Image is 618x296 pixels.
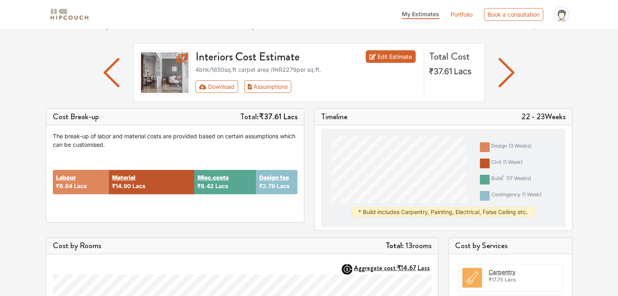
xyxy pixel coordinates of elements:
[366,50,416,63] a: Edit Estimate
[259,182,275,189] span: ₹2.79
[521,112,566,122] h5: 22 - 23 Weeks
[491,142,531,152] div: design
[505,277,516,283] span: Lacs
[112,173,135,182] button: Material
[259,173,289,182] button: Design fee
[74,182,87,189] span: Lacs
[402,11,439,17] span: My Estimates
[49,5,90,24] span: logo-horizontal.svg
[195,80,238,93] button: Download
[484,8,543,21] div: Book a consultation
[132,182,145,189] span: Lacs
[429,50,478,62] h4: Total Cost
[104,58,119,87] img: arrow left
[455,241,566,251] h5: Cost by Services
[191,50,346,64] h3: Interiors Cost Estimate
[509,143,531,149] span: ( 3 weeks )
[139,50,191,95] img: gallery
[489,277,503,283] span: ₹17.75
[386,241,432,251] h5: 13 rooms
[215,182,228,189] span: Lacs
[112,182,131,189] span: ₹14.90
[240,112,297,122] h5: Total:
[259,111,282,122] span: ₹37.61
[491,175,531,184] div: build
[491,159,523,168] div: civil
[197,173,229,182] button: Misc.costs
[53,241,101,251] h5: Cost by Rooms
[56,173,76,182] button: Labour
[277,182,290,189] span: Lacs
[454,66,472,76] span: Lacs
[53,132,297,149] div: The break-up of labor and material costs are provided based on certain assumptions which can be c...
[491,191,542,201] div: contingency
[56,182,72,189] span: ₹6.84
[354,264,432,272] button: Aggregate cost:₹14.67Lacs
[451,10,473,19] a: Portfolio
[499,58,514,87] img: arrow left
[197,182,214,189] span: ₹8.42
[386,240,404,251] strong: Total:
[321,112,347,122] h5: Timeline
[283,111,297,122] span: Lacs
[49,7,90,21] img: logo-horizontal.svg
[506,175,531,181] span: ( 17 weeks )
[342,264,352,275] img: AggregateIcon
[195,80,419,93] div: Toolbar with button groups
[351,207,535,217] div: * Build includes Carpentry, Painting, Electrical, False Ceiling etc.
[397,263,416,272] span: ₹14.67
[195,80,298,93] div: First group
[354,263,430,272] strong: Aggregate cost:
[53,112,99,122] h5: Cost Break-up
[429,66,452,76] span: ₹37.61
[522,191,542,197] span: ( 1 week )
[195,65,419,74] div: 4bhk / 1650 sq.ft carpet area /INR 2279 per sq.ft.
[418,263,430,272] span: Lacs
[489,268,516,276] button: Carpentry
[244,80,292,93] button: Assumptions
[503,159,523,165] span: ( 1 week )
[462,268,482,287] img: room.svg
